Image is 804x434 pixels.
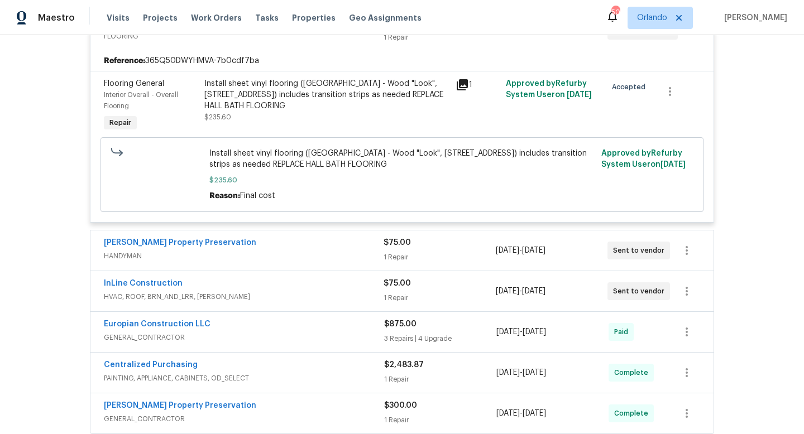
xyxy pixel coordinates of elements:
[255,14,279,22] span: Tasks
[496,367,546,378] span: -
[104,91,178,109] span: Interior Overall - Overall Flooring
[613,245,669,256] span: Sent to vendor
[292,12,336,23] span: Properties
[614,408,653,419] span: Complete
[567,91,592,99] span: [DATE]
[637,12,667,23] span: Orlando
[105,117,136,128] span: Repair
[613,286,669,297] span: Sent to vendor
[614,326,633,337] span: Paid
[384,32,495,43] div: 1 Repair
[104,31,384,42] span: FLOORING
[384,292,495,303] div: 1 Repair
[496,326,546,337] span: -
[496,408,546,419] span: -
[104,413,384,425] span: GENERAL_CONTRACTOR
[611,7,619,18] div: 50
[384,333,496,344] div: 3 Repairs | 4 Upgrade
[384,252,495,263] div: 1 Repair
[496,369,520,377] span: [DATE]
[90,51,714,71] div: 365Q50DWYHMVA-7b0cdf7ba
[384,239,411,247] span: $75.00
[522,287,545,295] span: [DATE]
[349,12,422,23] span: Geo Assignments
[456,78,499,91] div: 1
[496,247,519,254] span: [DATE]
[107,12,130,23] span: Visits
[104,291,384,302] span: HVAC, ROOF, BRN_AND_LRR, [PERSON_NAME]
[720,12,787,23] span: [PERSON_NAME]
[612,81,650,93] span: Accepted
[661,161,686,168] span: [DATE]
[384,414,496,426] div: 1 Repair
[240,192,275,200] span: Final cost
[209,175,595,186] span: $235.60
[496,245,545,256] span: -
[104,361,198,369] a: Centralized Purchasing
[601,150,686,168] span: Approved by Refurby System User on
[523,409,546,417] span: [DATE]
[523,369,546,377] span: [DATE]
[104,55,145,66] b: Reference:
[496,287,519,295] span: [DATE]
[104,239,256,247] a: [PERSON_NAME] Property Preservation
[384,279,411,287] span: $75.00
[104,279,183,287] a: InLine Construction
[204,114,231,120] span: $235.60
[204,78,449,112] div: Install sheet vinyl flooring ([GEOGRAPHIC_DATA] - Wood "Look", [STREET_ADDRESS]) includes transit...
[191,12,242,23] span: Work Orders
[104,402,256,409] a: [PERSON_NAME] Property Preservation
[104,332,384,343] span: GENERAL_CONTRACTOR
[506,80,592,99] span: Approved by Refurby System User on
[384,374,496,385] div: 1 Repair
[522,247,545,254] span: [DATE]
[209,192,240,200] span: Reason:
[384,361,424,369] span: $2,483.87
[614,367,653,378] span: Complete
[104,250,384,262] span: HANDYMAN
[104,373,384,384] span: PAINTING, APPLIANCE, CABINETS, OD_SELECT
[209,148,595,170] span: Install sheet vinyl flooring ([GEOGRAPHIC_DATA] - Wood "Look", [STREET_ADDRESS]) includes transit...
[523,328,546,336] span: [DATE]
[104,80,164,88] span: Flooring General
[496,409,520,417] span: [DATE]
[38,12,75,23] span: Maestro
[384,402,417,409] span: $300.00
[496,286,545,297] span: -
[384,320,417,328] span: $875.00
[143,12,178,23] span: Projects
[104,320,210,328] a: Europian Construction LLC
[496,328,520,336] span: [DATE]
